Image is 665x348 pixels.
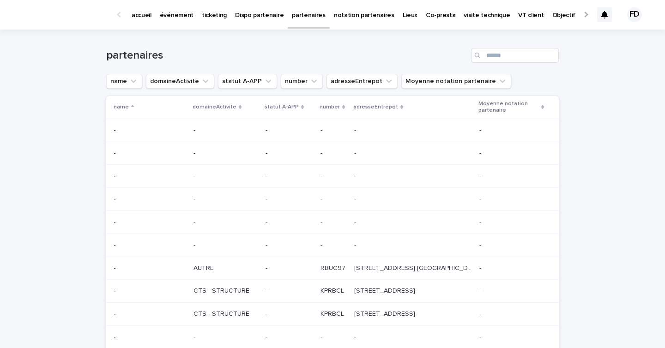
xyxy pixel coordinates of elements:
p: AUTRE [193,264,258,272]
p: - [114,240,118,249]
p: - [320,148,324,157]
p: - [114,193,118,203]
p: - [354,170,358,180]
p: [STREET_ADDRESS] [GEOGRAPHIC_DATA] [354,263,474,272]
p: - [266,172,313,180]
p: - [193,172,258,180]
p: CTS - STRUCTURE [193,310,258,318]
p: domaineActivite [193,102,236,112]
p: - [354,216,358,226]
p: - [266,333,313,341]
p: - [114,170,118,180]
input: Search [471,48,559,63]
p: adresseEntrepot [353,102,398,112]
p: - [266,126,313,134]
p: - [354,148,358,157]
tr: -- CTS - STRUCTURE-KPRBCLKPRBCL [STREET_ADDRESS][STREET_ADDRESS] -- [106,280,559,303]
p: number [320,102,340,112]
p: - [479,148,483,157]
p: - [320,170,324,180]
p: - [266,218,313,226]
p: - [193,333,258,341]
tr: -- ---- -- -- [106,119,559,142]
p: CTS - STRUCTURE [193,287,258,295]
p: - [114,125,118,134]
p: - [479,263,483,272]
p: - [320,216,324,226]
p: - [354,125,358,134]
p: - [266,264,313,272]
tr: -- ---- -- -- [106,234,559,257]
p: - [479,285,483,295]
p: - [193,241,258,249]
p: - [114,331,118,341]
p: - [320,240,324,249]
button: adresseEntrepot [326,74,398,89]
button: name [106,74,142,89]
p: - [193,218,258,226]
p: - [266,150,313,157]
p: - [114,308,118,318]
p: - [114,285,118,295]
tr: -- ---- -- -- [106,210,559,234]
tr: -- ---- -- -- [106,165,559,188]
h1: partenaires [106,49,467,62]
tr: -- AUTRE-RBUC97RBUC97 [STREET_ADDRESS] [GEOGRAPHIC_DATA][STREET_ADDRESS] [GEOGRAPHIC_DATA] -- [106,257,559,280]
p: Moyenne notation partenaire [478,99,539,116]
p: - [114,263,118,272]
p: - [193,150,258,157]
tr: -- ---- -- -- [106,142,559,165]
tr: -- ---- -- -- [106,188,559,211]
tr: -- CTS - STRUCTURE-KPRBCLKPRBCL [STREET_ADDRESS][STREET_ADDRESS] -- [106,303,559,326]
p: - [266,310,313,318]
p: - [479,170,483,180]
div: FD [627,7,642,22]
p: name [114,102,129,112]
p: - [266,195,313,203]
p: [STREET_ADDRESS] [354,285,417,295]
p: KPRBCL [320,285,346,295]
button: domaineActivite [146,74,214,89]
button: number [281,74,323,89]
p: - [354,240,358,249]
p: - [320,125,324,134]
button: Moyenne notation partenaire [401,74,511,89]
p: - [479,125,483,134]
p: [STREET_ADDRESS] [354,308,417,318]
p: - [479,240,483,249]
p: - [479,216,483,226]
p: - [354,193,358,203]
p: - [320,193,324,203]
p: - [479,331,483,341]
p: - [479,308,483,318]
p: RBUC97 [320,263,347,272]
p: statut A-APP [265,102,299,112]
p: - [114,148,118,157]
p: - [193,195,258,203]
button: statut A-APP [218,74,277,89]
p: - [266,241,313,249]
p: KPRBCL [320,308,346,318]
p: - [479,193,483,203]
p: - [193,126,258,134]
p: - [114,216,118,226]
img: Ls34BcGeRexTGTNfXpUC [18,6,108,24]
p: - [266,287,313,295]
p: - [320,331,324,341]
p: - [354,331,358,341]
